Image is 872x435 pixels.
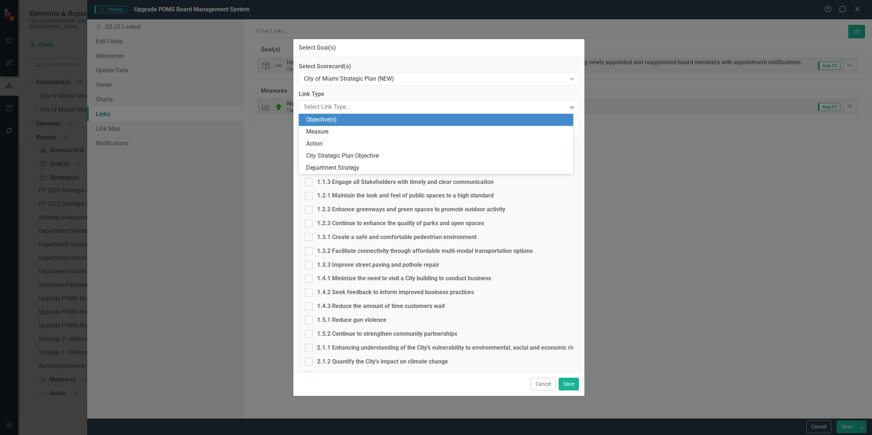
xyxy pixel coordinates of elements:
[317,330,457,338] div: 1.5.2 Continue to strengthen community partnerships
[317,302,445,311] div: 1.4.3 Reduce the amount of time customers wait
[317,344,606,352] div: 2.1.1 Enhancing understanding of the City's vulnerability to environmental, social and economic r...
[317,219,484,228] div: 1.2.3 Continue to enhance the quality of parks and open spaces
[299,90,579,99] label: Link Type
[299,45,336,51] div: Select Goal(s)
[317,247,533,255] div: 1.3.2 Facilitate connectivity through affordable multi-modal transportation options
[306,116,569,124] div: Objective(s)
[317,288,474,297] div: 1.4.2 Seek feedback to inform improved business practices
[306,128,569,136] div: Measure
[306,164,569,172] div: Department Strategy
[317,233,476,242] div: 1.3.1 Create a safe and comfortable pedestrian environment
[317,358,448,366] div: 2.1.2 Quantify the City's impact on climate change
[317,261,439,269] div: 1.3.3 Improve street paving and pothole repair
[317,316,386,324] div: 1.5.1 Reduce gun violence
[317,178,494,186] div: 1.1.3 Engage all Stakeholders with timely and clear communication
[306,140,569,148] div: Action
[299,62,579,71] label: Select Scorecard(s)
[317,205,505,214] div: 1.2.2 Enhance greenways and green spaces to promote outdoor activity
[304,75,566,83] div: City of Miami Strategic Plan (NEW)
[317,274,491,283] div: 1.4.1 Minimize the need to visit a City building to conduct business
[531,378,556,390] button: Cancel
[559,378,579,390] button: Save
[317,371,605,380] div: 2.1.3 Equip City departments and residents by identifying critical metrics and improving access t...
[306,152,569,160] div: City Strategic Plan Objective
[317,192,494,200] div: 1.2.1 Maintain the look and feel of public spaces to a high standard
